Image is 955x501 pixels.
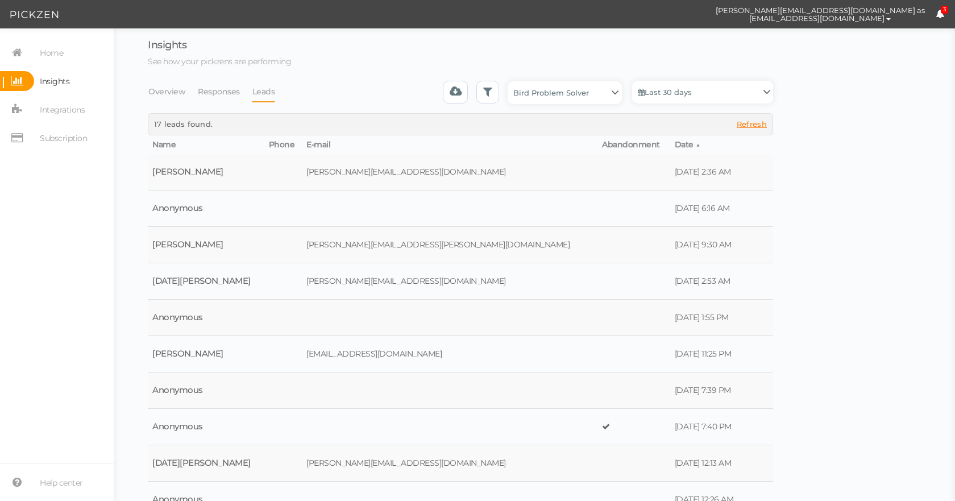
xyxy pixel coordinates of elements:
[148,263,773,300] tr: [DATE][PERSON_NAME] [PERSON_NAME][EMAIL_ADDRESS][DOMAIN_NAME] [DATE] 2:53 AM
[670,191,744,227] td: [DATE] 6:16 AM
[670,300,744,336] td: [DATE] 1:55 PM
[941,6,949,14] span: 3
[148,81,197,102] li: Overview
[148,39,186,51] span: Insights
[670,372,744,409] td: [DATE] 7:39 PM
[148,227,773,263] tr: [PERSON_NAME] [PERSON_NAME][EMAIL_ADDRESS][PERSON_NAME][DOMAIN_NAME] [DATE] 9:30 AM
[148,191,264,227] td: Anonymous
[197,81,252,102] li: Responses
[197,81,240,102] a: Responses
[148,336,264,372] td: [PERSON_NAME]
[148,300,264,336] td: Anonymous
[148,445,773,482] tr: [DATE][PERSON_NAME] [PERSON_NAME][EMAIL_ADDRESS][DOMAIN_NAME] [DATE] 12:13 AM
[148,191,773,227] tr: Anonymous [DATE] 6:16 AM
[252,81,287,102] li: Leads
[670,409,744,445] td: [DATE] 7:40 PM
[749,14,885,23] span: [EMAIL_ADDRESS][DOMAIN_NAME]
[602,139,660,150] span: Abandonment
[148,263,264,300] td: [DATE][PERSON_NAME]
[148,56,291,67] span: See how your pickzens are performing
[269,139,295,150] span: Phone
[148,227,264,263] td: [PERSON_NAME]
[302,154,597,191] td: [PERSON_NAME][EMAIL_ADDRESS][DOMAIN_NAME]
[148,409,773,445] tr: Anonymous [DATE] 7:40 PM
[675,139,694,150] span: Date
[148,372,773,409] tr: Anonymous [DATE] 7:39 PM
[302,336,597,372] td: [EMAIL_ADDRESS][DOMAIN_NAME]
[302,227,597,263] td: [PERSON_NAME][EMAIL_ADDRESS][PERSON_NAME][DOMAIN_NAME]
[148,336,773,372] tr: [PERSON_NAME] [EMAIL_ADDRESS][DOMAIN_NAME] [DATE] 11:25 PM
[716,6,925,14] span: [PERSON_NAME][EMAIL_ADDRESS][DOMAIN_NAME] as
[670,154,744,191] td: [DATE] 2:36 AM
[10,8,59,22] img: Pickzen logo
[148,372,264,409] td: Anonymous
[148,81,186,102] a: Overview
[40,101,85,119] span: Integrations
[705,1,936,28] button: [PERSON_NAME][EMAIL_ADDRESS][DOMAIN_NAME] as [EMAIL_ADDRESS][DOMAIN_NAME]
[40,72,69,90] span: Insights
[148,154,264,191] td: [PERSON_NAME]
[148,154,773,191] tr: [PERSON_NAME] [PERSON_NAME][EMAIL_ADDRESS][DOMAIN_NAME] [DATE] 2:36 AM
[148,445,264,482] td: [DATE][PERSON_NAME]
[302,445,597,482] td: [PERSON_NAME][EMAIL_ADDRESS][DOMAIN_NAME]
[302,263,597,300] td: [PERSON_NAME][EMAIL_ADDRESS][DOMAIN_NAME]
[670,445,744,482] td: [DATE] 12:13 AM
[40,129,87,147] span: Subscription
[670,263,744,300] td: [DATE] 2:53 AM
[148,409,264,445] td: Anonymous
[148,300,773,336] tr: Anonymous [DATE] 1:55 PM
[40,474,83,492] span: Help center
[252,81,276,102] a: Leads
[40,44,63,62] span: Home
[670,336,744,372] td: [DATE] 11:25 PM
[632,81,773,103] a: Last 30 days
[306,139,330,150] span: E-mail
[154,119,213,129] span: 17 leads found.
[152,139,176,150] span: Name
[670,227,744,263] td: [DATE] 9:30 AM
[685,5,705,24] img: a4f8c230212a40d8b278f3fb126f1c3f
[737,119,767,129] span: Refresh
